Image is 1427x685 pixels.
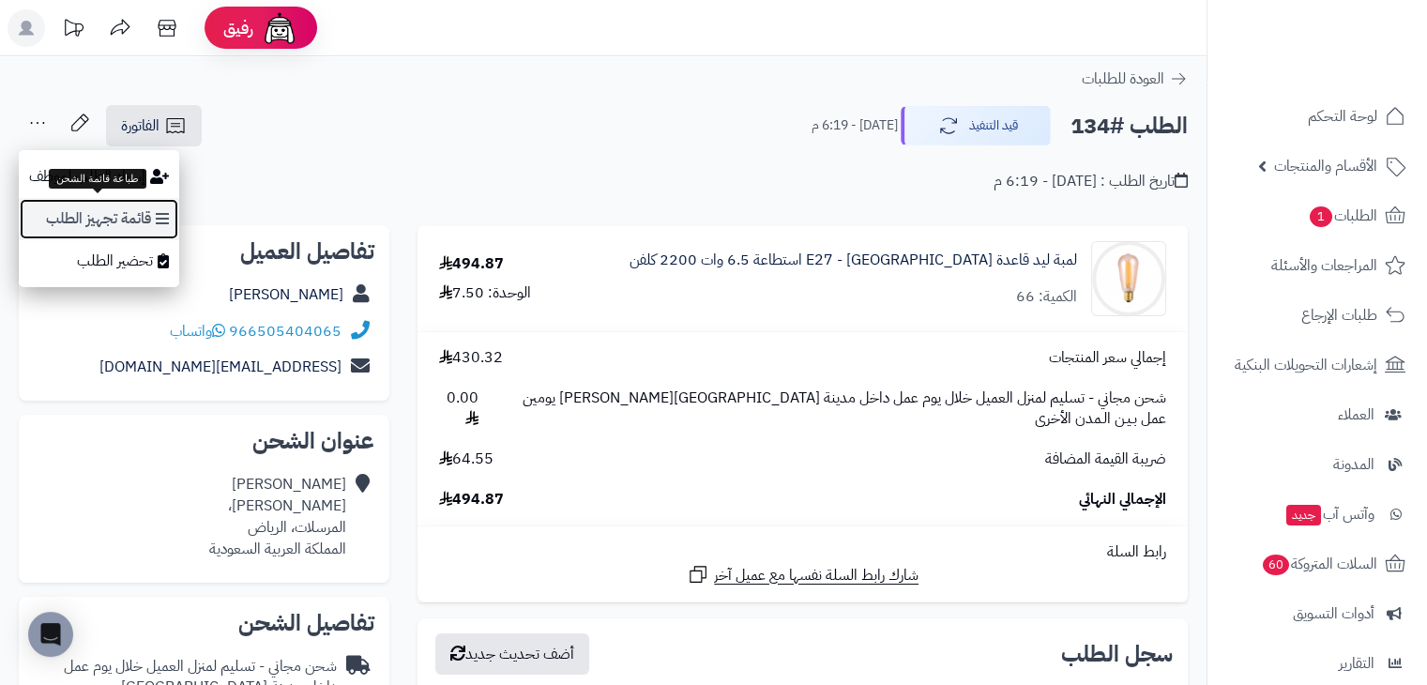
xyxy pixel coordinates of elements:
a: العملاء [1219,392,1416,437]
span: رفيق [223,17,253,39]
a: المدونة [1219,442,1416,487]
a: واتساب [170,320,225,342]
a: طلبات الإرجاع [1219,293,1416,338]
h2: تفاصيل العميل [34,240,374,263]
span: 64.55 [439,449,493,470]
button: قيد التنفيذ [901,106,1051,145]
small: [DATE] - 6:19 م [812,116,898,135]
img: 1684940760-1748-90x90.png [1092,241,1165,316]
a: العودة للطلبات [1082,68,1188,90]
span: المدونة [1333,451,1374,478]
span: إشعارات التحويلات البنكية [1235,352,1377,378]
div: تاريخ الطلب : [DATE] - 6:19 م [994,171,1188,192]
span: 0.00 [439,388,478,431]
a: 966505404065 [229,320,342,342]
div: الكمية: 66 [1016,286,1077,308]
span: شارك رابط السلة نفسها مع عميل آخر [714,565,918,586]
span: 60 [1263,555,1290,575]
div: الوحدة: 7.50 [439,282,531,304]
a: وآتس آبجديد [1219,492,1416,537]
span: إجمالي سعر المنتجات [1049,347,1166,369]
h2: عنوان الشحن [34,430,374,452]
div: Open Intercom Messenger [28,612,73,657]
button: إسناد الطلب لموظف [19,155,179,198]
span: العودة للطلبات [1082,68,1164,90]
a: لمبة ليد قاعدة E27 - [GEOGRAPHIC_DATA] استطاعة 6.5 وات 2200 كلفن [630,250,1077,271]
span: 494.87 [439,489,504,510]
a: تحضير الطلب [19,240,179,282]
a: [PERSON_NAME] [229,283,343,306]
div: طباعة قائمة الشحن [49,169,146,190]
button: أضف تحديث جديد [435,633,589,675]
a: السلات المتروكة60 [1219,541,1416,586]
span: الفاتورة [121,114,159,137]
div: رابط السلة [425,541,1180,563]
a: قائمة تجهيز الطلب [19,198,179,240]
img: logo-2.png [1299,44,1409,84]
span: شحن مجاني - تسليم لمنزل العميل خلال يوم عمل داخل مدينة [GEOGRAPHIC_DATA][PERSON_NAME] يومين عمل ب... [497,388,1166,431]
div: 494.87 [439,253,504,275]
a: أدوات التسويق [1219,591,1416,636]
span: التقارير [1339,650,1374,677]
span: 430.32 [439,347,503,369]
span: المراجعات والأسئلة [1271,252,1377,279]
a: [EMAIL_ADDRESS][DOMAIN_NAME] [99,356,342,378]
span: الإجمالي النهائي [1079,489,1166,510]
span: 1 [1310,206,1332,227]
a: تحديثات المنصة [50,9,97,52]
a: لوحة التحكم [1219,94,1416,139]
span: السلات المتروكة [1261,551,1377,577]
span: العملاء [1338,402,1374,428]
img: ai-face.png [261,9,298,47]
span: لوحة التحكم [1308,103,1377,129]
a: شارك رابط السلة نفسها مع عميل آخر [687,563,918,586]
a: الفاتورة [106,105,202,146]
span: أدوات التسويق [1293,601,1374,627]
span: ضريبة القيمة المضافة [1045,449,1166,470]
div: [PERSON_NAME] [PERSON_NAME]، المرسلات، الرياض المملكة العربية السعودية [209,474,346,559]
h2: تفاصيل الشحن [34,612,374,634]
span: طلبات الإرجاع [1301,302,1377,328]
span: الأقسام والمنتجات [1274,153,1377,179]
h3: سجل الطلب [1061,643,1173,665]
span: الطلبات [1308,203,1377,229]
a: المراجعات والأسئلة [1219,243,1416,288]
span: جديد [1286,505,1321,525]
a: الطلبات1 [1219,193,1416,238]
span: وآتس آب [1284,501,1374,527]
a: إشعارات التحويلات البنكية [1219,342,1416,388]
h2: الطلب #134 [1070,107,1188,145]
